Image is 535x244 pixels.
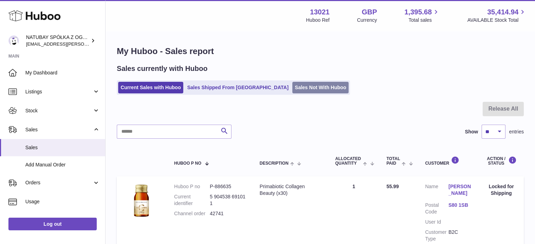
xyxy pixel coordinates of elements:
[25,161,100,168] span: Add Manual Order
[465,128,478,135] label: Show
[362,7,377,17] strong: GBP
[210,193,245,207] dd: 5 904538 691011
[25,126,93,133] span: Sales
[408,17,440,24] span: Total sales
[25,198,100,205] span: Usage
[26,34,89,47] div: NATUBAY SPÓŁKA Z OGRANICZONĄ ODPOWIEDZIALNOŚCIĄ
[425,229,448,242] dt: Customer Type
[26,41,141,47] span: [EMAIL_ADDRESS][PERSON_NAME][DOMAIN_NAME]
[260,183,321,197] div: Primabiotic Collagen Beauty (x30)
[210,183,245,190] dd: P-886635
[25,107,93,114] span: Stock
[467,17,527,24] span: AVAILABLE Stock Total
[117,64,208,73] h2: Sales currently with Huboo
[292,82,349,93] a: Sales Not With Huboo
[25,179,93,186] span: Orders
[25,70,100,76] span: My Dashboard
[185,82,291,93] a: Sales Shipped From [GEOGRAPHIC_DATA]
[124,183,159,218] img: 130211698054880.jpg
[405,7,440,24] a: 1,395.68 Total sales
[387,157,400,166] span: Total paid
[487,7,518,17] span: 35,414.94
[8,218,97,230] a: Log out
[448,202,472,209] a: S80 1SB
[260,161,288,166] span: Description
[425,202,448,215] dt: Postal Code
[425,183,448,198] dt: Name
[467,7,527,24] a: 35,414.94 AVAILABLE Stock Total
[306,17,330,24] div: Huboo Ref
[174,161,201,166] span: Huboo P no
[357,17,377,24] div: Currency
[405,7,432,17] span: 1,395.68
[25,144,100,151] span: Sales
[448,183,472,197] a: [PERSON_NAME]
[117,46,524,57] h1: My Huboo - Sales report
[425,219,448,225] dt: User Id
[310,7,330,17] strong: 13021
[509,128,524,135] span: entries
[486,183,517,197] div: Locked for Shipping
[486,156,517,166] div: Action / Status
[25,88,93,95] span: Listings
[174,210,210,217] dt: Channel order
[8,35,19,46] img: kacper.antkowski@natubay.pl
[118,82,183,93] a: Current Sales with Huboo
[387,184,399,189] span: 55.99
[174,193,210,207] dt: Current identifier
[335,157,361,166] span: ALLOCATED Quantity
[448,229,472,242] dd: B2C
[174,183,210,190] dt: Huboo P no
[425,156,472,166] div: Customer
[210,210,245,217] dd: 42741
